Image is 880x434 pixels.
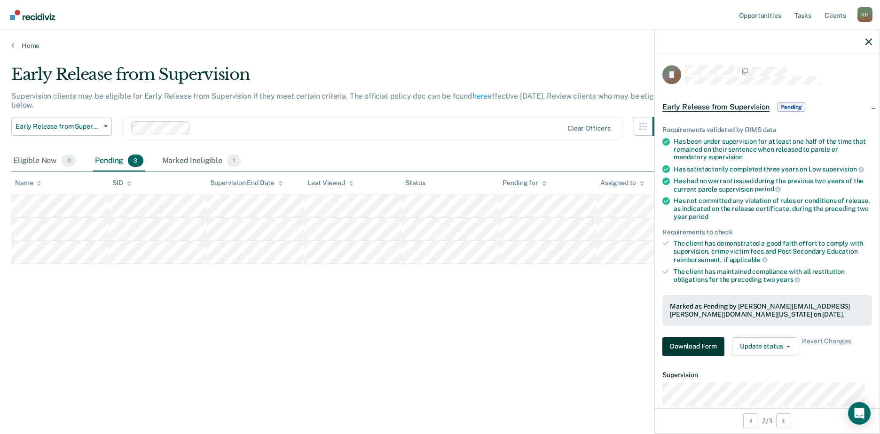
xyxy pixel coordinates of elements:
[10,10,55,20] img: Recidiviz
[11,65,671,92] div: Early Release from Supervision
[11,41,869,50] a: Home
[776,413,791,428] button: Next Opportunity
[662,371,872,379] dt: Supervision
[662,337,724,356] button: Download Form
[227,155,241,167] span: 1
[567,124,611,132] div: Clear officers
[776,276,800,283] span: years
[210,179,283,187] div: Supervision End Date
[730,256,768,263] span: applicable
[472,92,487,101] a: here
[503,179,546,187] div: Pending for
[662,126,872,134] div: Requirements validated by OIMS data
[62,155,76,167] span: 0
[674,240,872,263] div: The client has demonstrated a good faith effort to comply with supervision, crime victim fees and...
[708,153,743,161] span: supervision
[674,197,872,220] div: Has not committed any violation of rules or conditions of release, as indicated on the release ce...
[128,155,143,167] span: 3
[822,165,864,173] span: supervision
[655,92,880,122] div: Early Release from SupervisionPending
[802,337,851,356] span: Revert Changes
[662,228,872,236] div: Requirements to check
[600,179,644,187] div: Assigned to
[674,177,872,193] div: Has had no warrant issued during the previous two years of the current parole supervision
[848,402,871,425] div: Open Intercom Messenger
[674,165,872,173] div: Has satisfactorily completed three years on Low
[674,268,872,284] div: The client has maintained compliance with all restitution obligations for the preceding two
[16,123,100,131] span: Early Release from Supervision
[405,179,425,187] div: Status
[743,413,758,428] button: Previous Opportunity
[674,138,872,161] div: Has been under supervision for at least one half of the time that remained on their sentence when...
[655,408,880,433] div: 2 / 3
[857,7,872,22] div: K H
[662,337,728,356] a: Navigate to form link
[732,337,798,356] button: Update status
[93,151,145,171] div: Pending
[112,179,132,187] div: SID
[670,302,864,318] div: Marked as Pending by [PERSON_NAME][EMAIL_ADDRESS][PERSON_NAME][DOMAIN_NAME][US_STATE] on [DATE].
[777,102,805,112] span: Pending
[11,151,78,171] div: Eligible Now
[689,213,708,220] span: period
[857,7,872,22] button: Profile dropdown button
[307,179,353,187] div: Last Viewed
[11,92,667,109] p: Supervision clients may be eligible for Early Release from Supervision if they meet certain crite...
[15,179,41,187] div: Name
[662,102,770,112] span: Early Release from Supervision
[754,185,781,193] span: period
[160,151,243,171] div: Marked Ineligible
